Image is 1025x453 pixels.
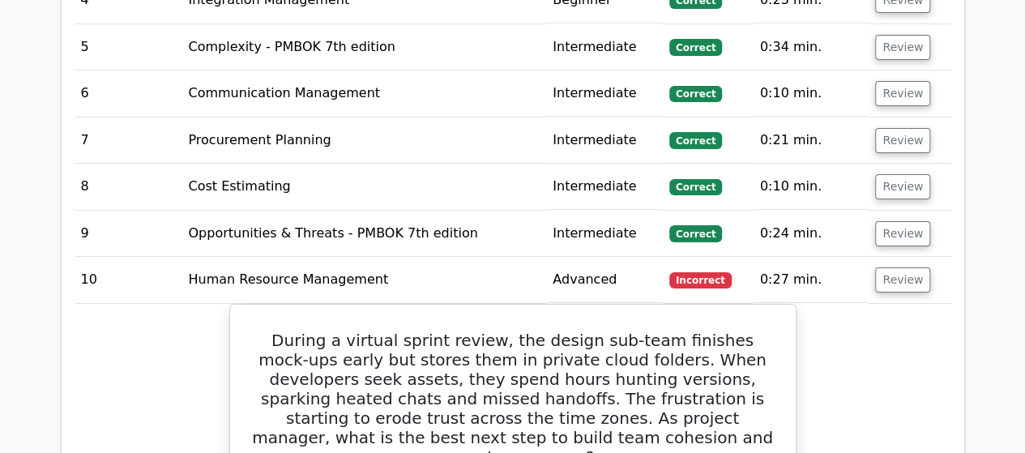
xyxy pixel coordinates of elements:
td: Intermediate [546,211,663,257]
td: 0:34 min. [754,24,869,71]
span: Incorrect [669,272,732,288]
span: Correct [669,132,722,148]
td: 0:21 min. [754,118,869,164]
span: Correct [669,225,722,241]
td: Complexity - PMBOK 7th edition [182,24,546,71]
button: Review [875,128,930,153]
button: Review [875,174,930,199]
td: Cost Estimating [182,164,546,210]
td: Advanced [546,257,663,303]
td: 0:10 min. [754,71,869,117]
td: Procurement Planning [182,118,546,164]
button: Review [875,221,930,246]
td: 5 [75,24,182,71]
span: Correct [669,39,722,55]
td: Intermediate [546,24,663,71]
td: Intermediate [546,71,663,117]
td: 6 [75,71,182,117]
td: Communication Management [182,71,546,117]
td: 8 [75,164,182,210]
td: 0:24 min. [754,211,869,257]
button: Review [875,81,930,106]
span: Correct [669,86,722,102]
span: Correct [669,179,722,195]
td: Opportunities & Threats - PMBOK 7th edition [182,211,546,257]
td: Human Resource Management [182,257,546,303]
td: 10 [75,257,182,303]
td: 0:10 min. [754,164,869,210]
button: Review [875,35,930,60]
td: Intermediate [546,118,663,164]
button: Review [875,267,930,293]
td: Intermediate [546,164,663,210]
td: 9 [75,211,182,257]
td: 0:27 min. [754,257,869,303]
td: 7 [75,118,182,164]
